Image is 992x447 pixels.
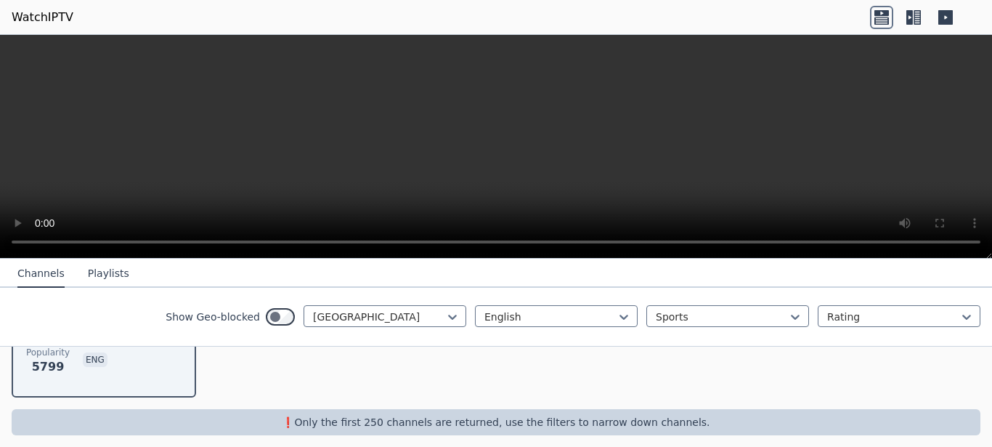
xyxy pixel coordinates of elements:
p: eng [83,353,107,367]
button: Playlists [88,260,129,288]
a: WatchIPTV [12,9,73,26]
label: Show Geo-blocked [166,310,260,324]
span: Popularity [26,347,70,358]
p: ❗️Only the first 250 channels are returned, use the filters to narrow down channels. [17,415,975,430]
span: 5799 [32,358,65,376]
button: Channels [17,260,65,288]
